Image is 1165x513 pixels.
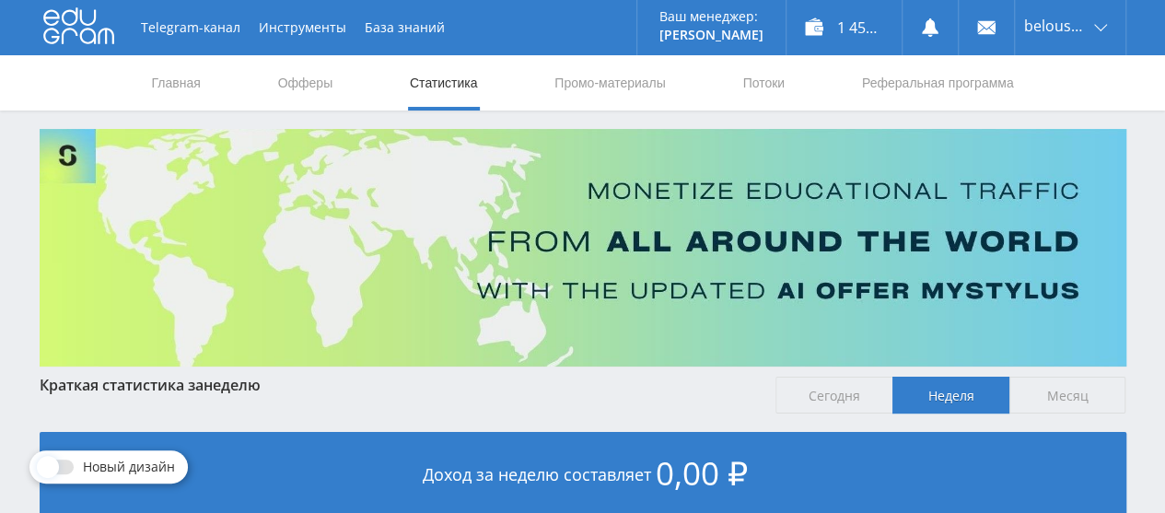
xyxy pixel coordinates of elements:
img: Banner [40,129,1126,367]
span: Месяц [1009,377,1126,414]
span: неделю [204,375,261,395]
span: Новый дизайн [83,460,175,474]
span: Сегодня [775,377,892,414]
a: Статистика [408,55,480,111]
p: [PERSON_NAME] [659,28,763,42]
div: Краткая статистика за [40,377,758,393]
p: Ваш менеджер: [659,9,763,24]
a: Промо-материалы [553,55,667,111]
a: Реферальная программа [860,55,1016,111]
span: belousova1964 [1024,18,1089,33]
a: Главная [150,55,203,111]
span: 0,00 ₽ [656,451,748,495]
span: Неделя [892,377,1009,414]
a: Потоки [740,55,786,111]
a: Офферы [276,55,335,111]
